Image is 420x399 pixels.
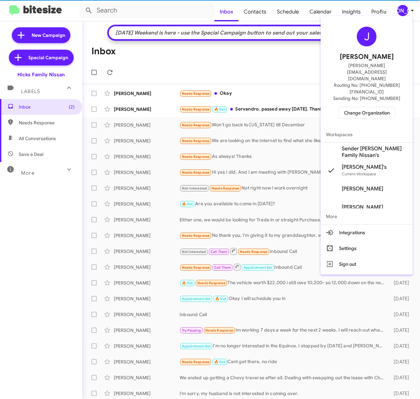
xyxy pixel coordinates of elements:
[321,209,413,224] span: More
[357,27,377,46] div: J
[342,204,383,211] span: [PERSON_NAME]
[321,256,413,272] button: Sign out
[342,171,376,176] span: Current Workspace
[321,240,413,256] button: Settings
[340,52,394,62] span: [PERSON_NAME]
[344,107,390,118] span: Change Organization
[333,95,400,102] span: Sending No: [PHONE_NUMBER]
[342,145,408,159] span: Sender [PERSON_NAME] Family Nissan's
[342,164,387,170] span: [PERSON_NAME]'s
[342,186,383,192] span: [PERSON_NAME]
[339,107,395,119] button: Change Organization
[321,225,413,240] button: Integrations
[329,82,405,95] span: Routing No: [PHONE_NUMBER][FINANCIAL_ID]
[329,62,405,82] span: [PERSON_NAME][EMAIL_ADDRESS][DOMAIN_NAME]
[321,127,413,142] span: Workspaces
